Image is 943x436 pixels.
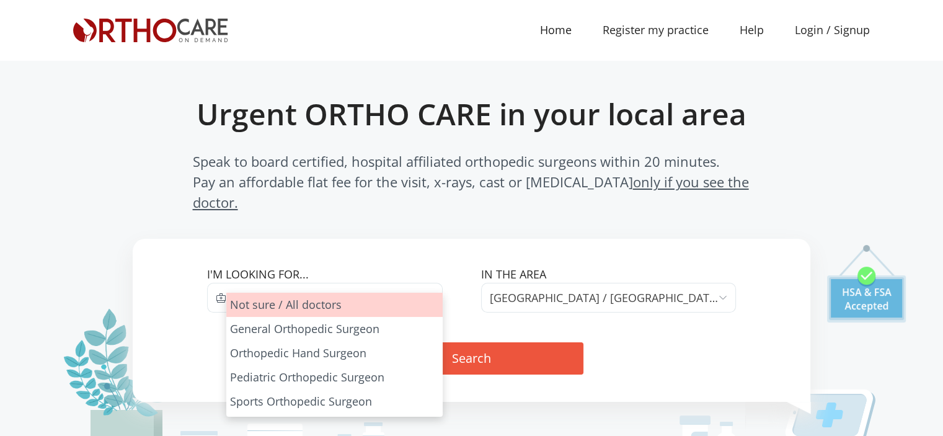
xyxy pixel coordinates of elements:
[161,96,783,132] h1: Urgent ORTHO CARE in your local area
[587,16,724,44] a: Register my practice
[724,16,779,44] a: Help
[481,266,736,283] label: In the area
[481,283,736,313] span: San Francisco / Bay Area
[226,341,443,365] li: Orthopedic Hand Surgeon
[226,365,443,389] li: Pediatric Orthopedic Surgeon
[226,293,443,317] li: Not sure / All doctors
[193,151,751,213] span: Speak to board certified, hospital affiliated orthopedic surgeons within 20 minutes. Pay an affor...
[226,317,443,341] li: General Orthopedic Surgeon
[360,342,583,375] button: Search
[490,289,719,306] span: San Francisco / Bay Area
[779,22,885,38] a: Login / Signup
[525,16,587,44] a: Home
[207,266,462,283] label: I'm looking for...
[234,290,325,305] span: Type of Specialist
[226,389,443,414] li: Sports Orthopedic Surgeon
